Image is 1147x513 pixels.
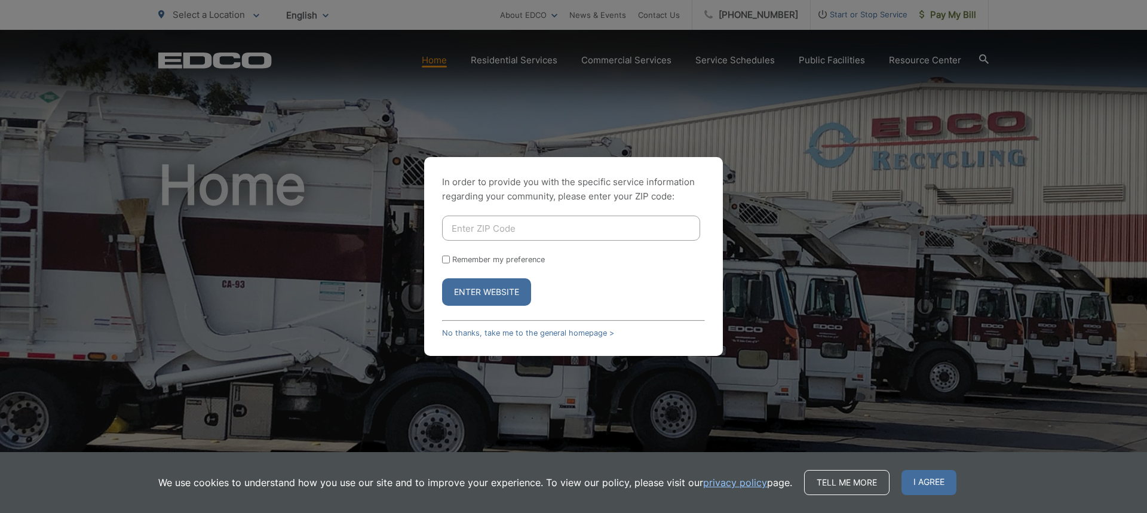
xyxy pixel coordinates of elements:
label: Remember my preference [452,255,545,264]
a: No thanks, take me to the general homepage > [442,328,614,337]
a: Tell me more [804,470,890,495]
p: In order to provide you with the specific service information regarding your community, please en... [442,175,705,204]
p: We use cookies to understand how you use our site and to improve your experience. To view our pol... [158,475,792,490]
span: I agree [901,470,956,495]
input: Enter ZIP Code [442,216,700,241]
a: privacy policy [703,475,767,490]
button: Enter Website [442,278,531,306]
